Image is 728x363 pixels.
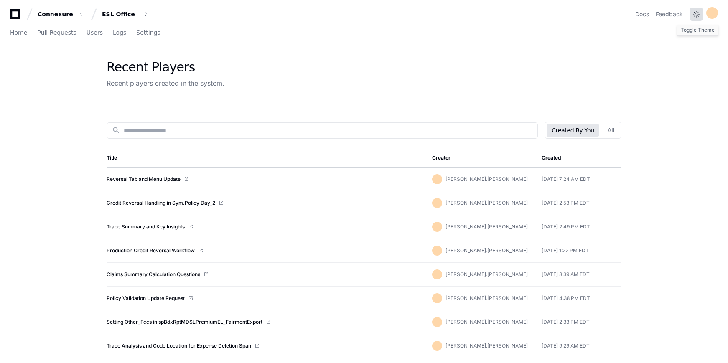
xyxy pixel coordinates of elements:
span: [PERSON_NAME].[PERSON_NAME] [445,295,528,301]
a: Claims Summary Calculation Questions [107,271,200,278]
a: Logs [113,23,126,43]
button: ESL Office [99,7,152,22]
div: Toggle Theme [677,25,718,36]
a: Docs [635,10,649,18]
td: [DATE] 9:29 AM EDT [535,334,621,358]
td: [DATE] 2:33 PM EDT [535,310,621,334]
a: Setting Other_Fees in spBdxRptMDSLPremiumEL_FairmontExport [107,319,262,325]
a: Settings [136,23,160,43]
button: All [603,124,619,137]
a: Credit Reversal Handling in Sym.Policy Day_2 [107,200,215,206]
span: [PERSON_NAME].[PERSON_NAME] [445,271,528,277]
span: Users [87,30,103,35]
span: [PERSON_NAME].[PERSON_NAME] [445,343,528,349]
a: Reversal Tab and Menu Update [107,176,181,183]
th: Title [107,149,425,168]
a: Trace Summary and Key Insights [107,223,185,230]
a: Home [10,23,27,43]
td: [DATE] 1:22 PM EDT [535,239,621,263]
span: [PERSON_NAME].[PERSON_NAME] [445,247,528,254]
mat-icon: search [112,126,120,135]
span: Home [10,30,27,35]
td: [DATE] 2:49 PM EDT [535,215,621,239]
span: Settings [136,30,160,35]
div: Connexure [38,10,74,18]
button: Connexure [34,7,88,22]
a: Policy Validation Update Request [107,295,185,302]
span: [PERSON_NAME].[PERSON_NAME] [445,176,528,182]
td: [DATE] 7:24 AM EDT [535,168,621,191]
span: Pull Requests [37,30,76,35]
div: Recent players created in the system. [107,78,224,88]
td: [DATE] 2:53 PM EDT [535,191,621,215]
button: Feedback [656,10,683,18]
a: Users [87,23,103,43]
span: [PERSON_NAME].[PERSON_NAME] [445,319,528,325]
th: Created [535,149,621,168]
td: [DATE] 4:38 PM EDT [535,287,621,310]
a: Pull Requests [37,23,76,43]
button: Created By You [547,124,599,137]
span: Logs [113,30,126,35]
th: Creator [425,149,535,168]
td: [DATE] 8:39 AM EDT [535,263,621,287]
div: Recent Players [107,60,224,75]
div: ESL Office [102,10,138,18]
a: Trace Analysis and Code Location for Expense Deletion Span [107,343,251,349]
span: [PERSON_NAME].[PERSON_NAME] [445,200,528,206]
span: [PERSON_NAME].[PERSON_NAME] [445,223,528,230]
a: Production Credit Reversal Workflow [107,247,195,254]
